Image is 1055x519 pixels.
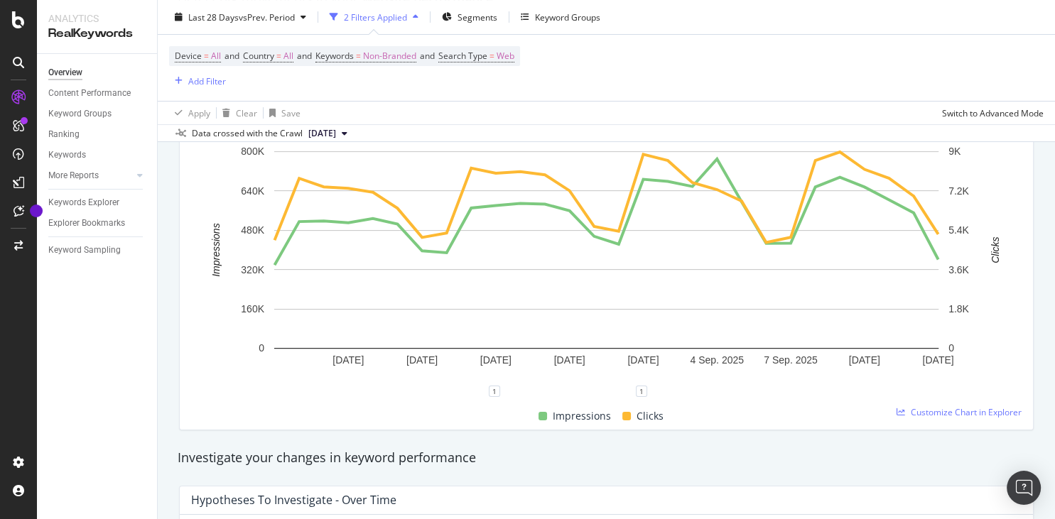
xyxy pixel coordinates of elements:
div: 2 Filters Applied [344,11,407,23]
div: RealKeywords [48,26,146,42]
div: Keywords [48,148,86,163]
text: 7 Sep. 2025 [764,354,818,366]
span: Clicks [637,408,664,425]
button: Save [264,102,301,124]
div: Analytics [48,11,146,26]
div: 1 [636,386,647,397]
span: Segments [458,11,497,23]
svg: A chart. [191,144,1022,391]
text: 5.4K [948,224,969,236]
div: Content Performance [48,86,131,101]
button: Switch to Advanced Mode [936,102,1044,124]
div: Keyword Groups [48,106,112,121]
text: Impressions [210,223,222,276]
button: Add Filter [169,72,226,89]
div: Hypotheses to Investigate - Over Time [191,493,396,507]
div: Explorer Bookmarks [48,216,125,231]
span: = [276,50,281,62]
span: and [224,50,239,62]
text: 7.2K [948,185,969,197]
span: = [489,50,494,62]
span: and [297,50,312,62]
div: More Reports [48,168,99,183]
span: and [420,50,435,62]
span: All [283,46,293,66]
a: Explorer Bookmarks [48,216,147,231]
span: All [211,46,221,66]
text: 1.8K [948,303,969,315]
span: Impressions [553,408,611,425]
button: Last 28 DaysvsPrev. Period [169,6,312,28]
text: Clicks [990,236,1001,263]
span: Customize Chart in Explorer [911,406,1022,418]
text: 0 [259,342,264,354]
button: Apply [169,102,210,124]
a: Customize Chart in Explorer [897,406,1022,418]
div: Apply [188,106,210,119]
div: Data crossed with the Crawl [192,127,303,140]
text: 9K [948,146,961,157]
a: Keyword Groups [48,106,147,121]
span: Search Type [438,50,487,62]
div: 1 [489,386,500,397]
text: 480K [241,224,264,236]
div: Ranking [48,127,80,142]
text: [DATE] [922,354,953,366]
button: Keyword Groups [515,6,606,28]
span: Country [243,50,274,62]
text: [DATE] [406,354,438,366]
span: Keywords [315,50,354,62]
a: Content Performance [48,86,147,101]
div: Keyword Sampling [48,243,121,258]
span: Device [175,50,202,62]
button: 2 Filters Applied [324,6,424,28]
text: 3.6K [948,264,969,275]
text: 0 [948,342,954,354]
div: Save [281,106,301,119]
text: [DATE] [332,354,364,366]
text: 4 Sep. 2025 [690,354,744,366]
div: Switch to Advanced Mode [942,106,1044,119]
div: Overview [48,65,82,80]
text: 160K [241,303,264,315]
button: [DATE] [303,125,353,142]
a: Keywords Explorer [48,195,147,210]
a: Keyword Sampling [48,243,147,258]
span: 2025 Aug. 31st [308,127,336,140]
span: = [204,50,209,62]
span: Non-Branded [363,46,416,66]
text: [DATE] [849,354,880,366]
span: Web [497,46,514,66]
span: vs Prev. Period [239,11,295,23]
span: = [356,50,361,62]
text: 640K [241,185,264,197]
button: Segments [436,6,503,28]
text: [DATE] [480,354,512,366]
a: Ranking [48,127,147,142]
div: Tooltip anchor [30,204,43,217]
text: [DATE] [554,354,585,366]
a: Keywords [48,148,147,163]
a: More Reports [48,168,133,183]
span: Last 28 Days [188,11,239,23]
div: Open Intercom Messenger [1007,471,1041,505]
button: Clear [217,102,257,124]
div: Keyword Groups [535,11,600,23]
div: Investigate your changes in keyword performance [178,449,1035,467]
div: Clear [236,106,257,119]
div: Add Filter [188,75,226,87]
div: Keywords Explorer [48,195,119,210]
text: 800K [241,146,264,157]
text: [DATE] [627,354,659,366]
text: 320K [241,264,264,275]
a: Overview [48,65,147,80]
